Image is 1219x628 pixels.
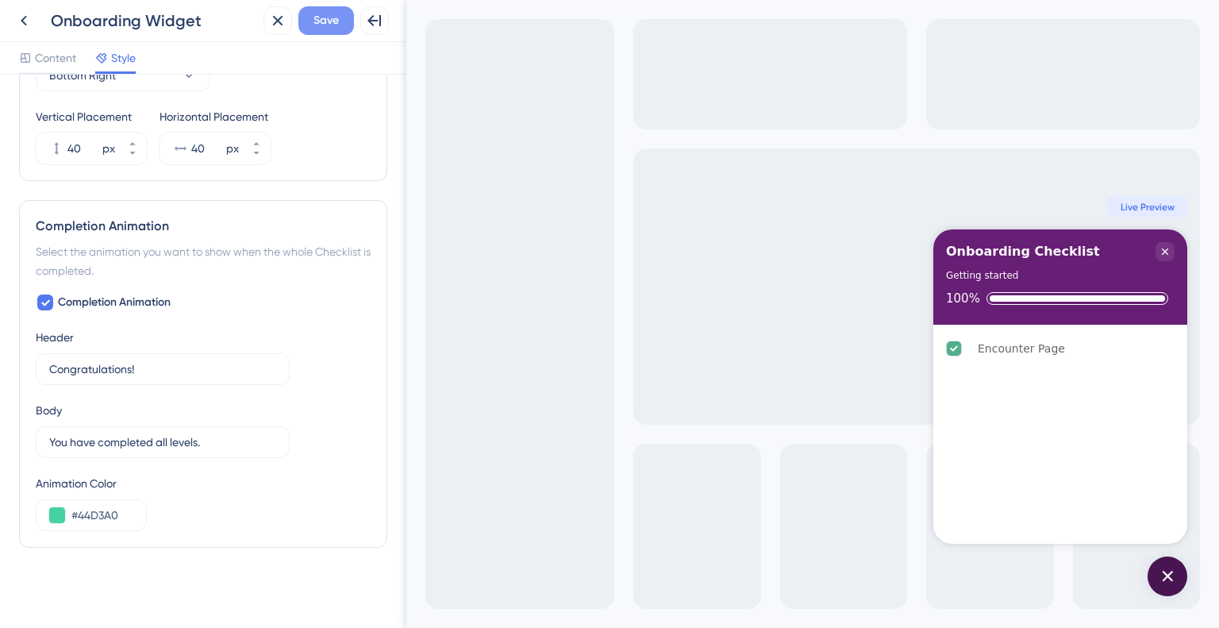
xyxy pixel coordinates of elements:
span: Completion Animation [58,293,171,312]
div: Getting started [540,268,612,283]
button: px [242,133,271,148]
div: Header [36,328,74,347]
div: Completion Animation [36,217,371,236]
input: px [67,139,99,158]
button: Save [298,6,354,35]
span: Bottom Right [49,66,116,85]
input: Congratulations! [49,360,276,378]
input: px [191,139,223,158]
button: Bottom Right [36,60,210,91]
input: You have completed all levels. [49,433,276,451]
div: Onboarding Widget [51,10,257,32]
div: px [102,139,115,158]
span: Live Preview [714,201,768,214]
span: Save [313,11,339,30]
div: Select the animation you want to show when the whole Checklist is completed. [36,242,371,280]
div: Onboarding Checklist [540,242,694,261]
div: Checklist items [527,325,781,545]
button: px [118,148,147,164]
button: px [242,148,271,164]
div: px [226,139,239,158]
span: Content [35,48,76,67]
button: px [118,133,147,148]
div: Encounter Page is complete. [533,331,775,366]
div: Horizontal Placement [160,107,271,126]
div: Checklist progress: 100% [540,291,768,306]
div: Body [36,401,62,420]
div: 100% [540,291,574,306]
div: Animation Color [36,474,371,493]
div: Checklist Container [527,229,781,544]
div: Encounter Page [571,339,659,358]
span: Style [111,48,136,67]
div: Open Checklist [741,557,781,596]
div: Close Checklist [749,242,768,261]
div: Vertical Placement [36,107,147,126]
